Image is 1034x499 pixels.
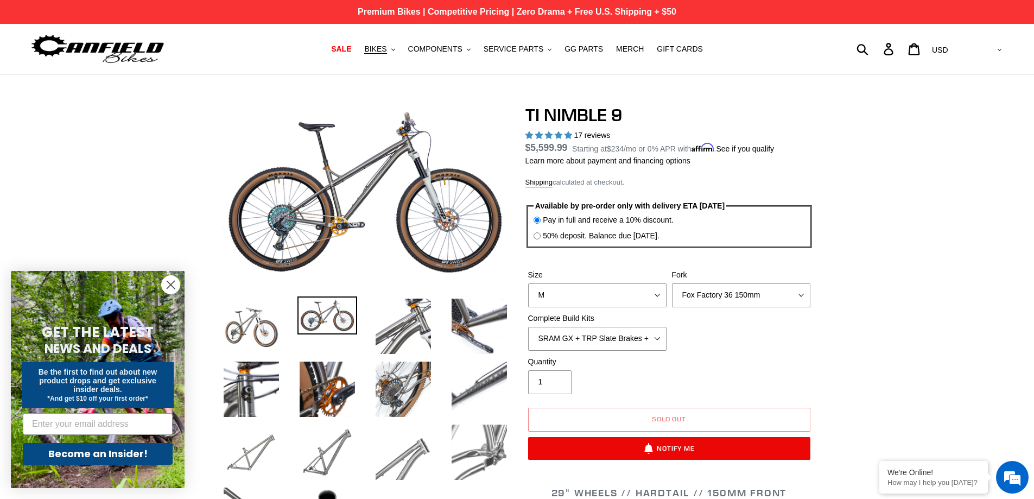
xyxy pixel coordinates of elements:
img: Canfield Bikes [30,32,166,66]
img: Load image into Gallery viewer, TI NIMBLE 9 [221,296,281,356]
span: Affirm [692,143,714,152]
legend: Available by pre-order only with delivery ETA [DATE] [534,200,726,212]
div: Chat with us now [73,61,199,75]
a: GG PARTS [559,42,608,56]
span: GET THE LATEST [42,323,154,342]
img: Load image into Gallery viewer, TI NIMBLE 9 [221,359,281,419]
button: COMPONENTS [403,42,476,56]
span: We're online! [63,137,150,247]
div: Navigation go back [12,60,28,76]
button: Close dialog [161,275,180,294]
img: Load image into Gallery viewer, TI NIMBLE 9 [297,359,357,419]
span: $234 [607,144,624,153]
a: Shipping [525,178,553,187]
img: Load image into Gallery viewer, TI NIMBLE 9 [373,359,433,419]
img: d_696896380_company_1647369064580_696896380 [35,54,62,81]
button: Sold out [528,408,810,432]
img: Load image into Gallery viewer, TI NIMBLE 9 [221,422,281,482]
img: Load image into Gallery viewer, TI NIMBLE 9 [297,422,357,482]
img: Load image into Gallery viewer, TI NIMBLE 9 [373,422,433,482]
span: Be the first to find out about new product drops and get exclusive insider deals. [39,368,157,394]
a: See if you qualify - Learn more about Affirm Financing (opens in modal) [716,144,774,153]
p: How may I help you today? [887,478,980,487]
span: Sold out [652,415,687,423]
span: 29" WHEELS // HARDTAIL // 150MM FRONT [551,487,787,499]
span: 17 reviews [574,131,610,140]
label: 50% deposit. Balance due [DATE]. [543,230,659,242]
label: Fork [672,269,810,281]
span: GG PARTS [564,45,603,54]
button: Notify Me [528,437,810,460]
span: SALE [331,45,351,54]
div: We're Online! [887,468,980,477]
span: SERVICE PARTS [484,45,543,54]
span: $5,599.99 [525,142,568,153]
input: Search [862,37,890,61]
img: Load image into Gallery viewer, TI NIMBLE 9 [449,359,509,419]
a: MERCH [611,42,649,56]
span: *And get $10 off your first order* [47,395,148,402]
span: GIFT CARDS [657,45,703,54]
a: SALE [326,42,357,56]
span: MERCH [616,45,644,54]
span: NEWS AND DEALS [45,340,151,357]
button: Become an Insider! [23,443,173,465]
a: Learn more about payment and financing options [525,156,690,165]
span: COMPONENTS [408,45,462,54]
img: Load image into Gallery viewer, TI NIMBLE 9 [449,296,509,356]
input: Enter your email address [23,413,173,435]
textarea: Type your message and hit 'Enter' [5,296,207,334]
button: BIKES [359,42,400,56]
img: Load image into Gallery viewer, TI NIMBLE 9 [449,422,509,482]
div: calculated at checkout. [525,177,813,188]
h1: TI NIMBLE 9 [525,105,813,125]
img: Load image into Gallery viewer, TI NIMBLE 9 [297,296,357,334]
img: Load image into Gallery viewer, TI NIMBLE 9 [373,296,433,356]
label: Pay in full and receive a 10% discount. [543,214,673,226]
label: Complete Build Kits [528,313,667,324]
a: GIFT CARDS [651,42,708,56]
p: Starting at /mo or 0% APR with . [572,141,774,155]
div: Minimize live chat window [178,5,204,31]
label: Size [528,269,667,281]
label: Quantity [528,356,667,368]
span: 4.88 stars [525,131,574,140]
span: BIKES [364,45,386,54]
button: SERVICE PARTS [478,42,557,56]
